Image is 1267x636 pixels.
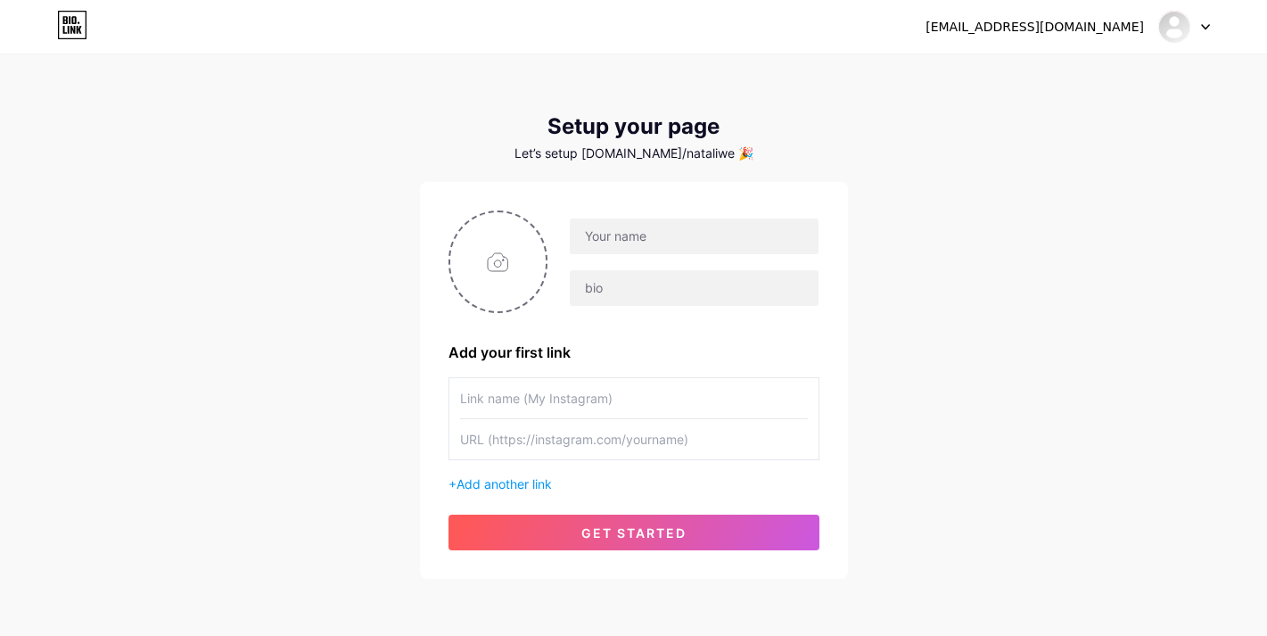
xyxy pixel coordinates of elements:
div: Setup your page [420,114,848,139]
input: bio [570,270,818,306]
span: get started [581,525,687,541]
div: Add your first link [448,342,819,363]
input: URL (https://instagram.com/yourname) [460,419,808,459]
div: Let’s setup [DOMAIN_NAME]/nataliwe 🎉 [420,146,848,161]
input: Your name [570,219,818,254]
span: Add another link [457,476,552,491]
input: Link name (My Instagram) [460,378,808,418]
div: [EMAIL_ADDRESS][DOMAIN_NAME] [926,18,1144,37]
button: get started [448,515,819,550]
div: + [448,475,819,493]
img: Natali Wezoree [1157,10,1191,44]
